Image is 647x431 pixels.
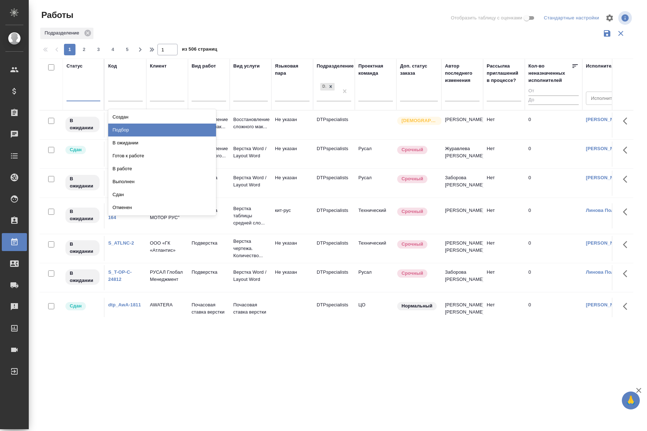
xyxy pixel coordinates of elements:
p: В ожидании [70,241,95,255]
div: Рассылка приглашений в процессе? [487,62,521,84]
a: S_T-OP-C-24812 [108,269,132,282]
p: Подразделение [45,29,82,37]
td: кит-рус [271,203,313,228]
span: Отобразить таблицу с оценками [451,14,522,22]
div: Подразделение [317,62,354,70]
td: DTPspecialists [313,236,355,261]
div: Исполнитель назначен, приступать к работе пока рано [65,240,100,256]
td: ЦО [355,298,396,323]
div: Готов к работе [108,149,216,162]
td: DTPspecialists [313,171,355,196]
div: Вид услуги [233,62,260,70]
a: Линова Полина [586,208,623,213]
p: Нормальный [401,302,432,310]
button: Сбросить фильтры [614,27,628,40]
div: Исполнитель назначен, приступать к работе пока рано [65,116,100,133]
p: Восстановление сложного мак... [192,116,226,130]
td: Технический [355,236,396,261]
p: В ожидании [70,175,95,190]
td: 0 [525,203,582,228]
div: Статус [66,62,83,70]
button: Здесь прячутся важные кнопки [619,171,636,188]
p: AWATERA [150,301,184,309]
a: [PERSON_NAME] [586,146,626,151]
button: 4 [107,44,119,55]
div: DTPspecialists [320,82,335,91]
div: Код [108,62,117,70]
p: [DEMOGRAPHIC_DATA] [401,117,437,124]
td: Нет [483,171,525,196]
td: Заборова [PERSON_NAME] [441,171,483,196]
p: Срочный [401,146,423,153]
a: Линова Полина [586,269,623,275]
td: 0 [525,171,582,196]
span: 🙏 [625,393,637,408]
div: Вид работ [192,62,216,70]
p: Сдан [70,146,82,153]
p: РУСАЛ Глобал Менеджмент [150,269,184,283]
td: Нет [483,236,525,261]
td: Нет [483,203,525,228]
div: В работе [108,162,216,175]
p: Верстка Word / Layout Word [233,145,268,159]
p: Срочный [401,175,423,182]
td: DTPspecialists [313,265,355,290]
td: 0 [525,142,582,167]
div: Менеджер проверил работу исполнителя, передает ее на следующий этап [65,301,100,311]
button: Здесь прячутся важные кнопки [619,265,636,282]
div: Исполнитель назначен, приступать к работе пока рано [65,207,100,224]
td: DTPspecialists [313,142,355,167]
button: 5 [121,44,133,55]
td: 0 [525,112,582,138]
td: [PERSON_NAME] [PERSON_NAME] [441,236,483,261]
button: 🙏 [622,391,640,409]
div: Проектная команда [358,62,393,77]
td: Русал [355,265,396,290]
span: 2 [78,46,90,53]
td: Нет [483,112,525,138]
p: Сдан [70,302,82,310]
span: Работы [40,9,73,21]
p: Срочный [401,208,423,215]
span: из 506 страниц [182,45,217,55]
button: Здесь прячутся важные кнопки [619,298,636,315]
div: Языковая пара [275,62,309,77]
span: 4 [107,46,119,53]
div: В ожидании [108,136,216,149]
td: Нет [483,142,525,167]
p: Восстановление сложного мак... [233,116,268,130]
div: Выполнен [108,175,216,188]
td: DTPspecialists [313,298,355,323]
td: Нет [483,265,525,290]
button: Здесь прячутся важные кнопки [619,203,636,221]
p: Почасовая ставка верстки [233,301,268,316]
button: 2 [78,44,90,55]
div: Отменен [108,201,216,214]
input: До [528,96,579,105]
td: 0 [525,298,582,323]
button: Здесь прячутся важные кнопки [619,112,636,130]
p: Восстановление графического... [192,145,226,159]
div: Доп. статус заказа [400,62,438,77]
td: [PERSON_NAME] [441,112,483,138]
p: Почасовая ставка верстки [192,301,226,316]
p: В ожидании [70,208,95,222]
p: ООО «ГК «Атлантис» [150,240,184,254]
p: Верстка чертежа. Количество... [233,238,268,259]
input: От [528,87,579,96]
p: Верстка Word / Layout Word [233,174,268,189]
a: dtp_AwA-1811 [108,302,141,307]
td: [PERSON_NAME] [PERSON_NAME] [441,298,483,323]
td: Русал [355,171,396,196]
td: Русал [355,142,396,167]
div: Клиент [150,62,166,70]
td: Не указан [271,112,313,138]
td: Не указан [271,171,313,196]
button: 3 [93,44,104,55]
td: Не указан [271,142,313,167]
div: Создан [108,111,216,124]
td: 0 [525,265,582,290]
a: S_ATLNC-2 [108,240,134,246]
div: Менеджер проверил работу исполнителя, передает ее на следующий этап [65,145,100,155]
div: Подразделение [40,28,93,39]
